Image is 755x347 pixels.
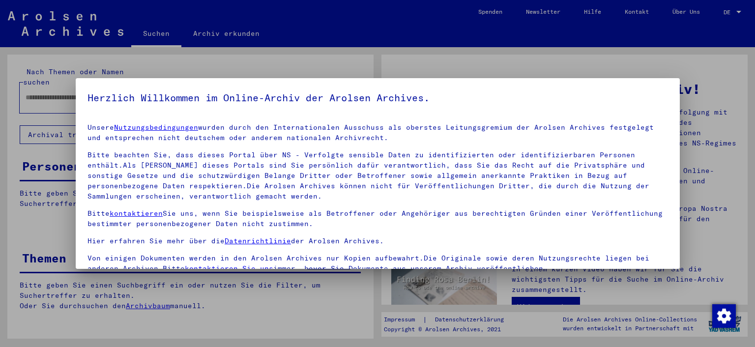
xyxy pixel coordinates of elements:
p: Hier erfahren Sie mehr über die der Arolsen Archives. [87,236,668,246]
h5: Herzlich Willkommen im Online-Archiv der Arolsen Archives. [87,90,668,106]
p: Bitte Sie uns, wenn Sie beispielsweise als Betroffener oder Angehöriger aus berechtigten Gründen ... [87,208,668,229]
a: kontaktieren Sie uns [185,264,273,273]
a: Nutzungsbedingungen [114,123,198,132]
p: Bitte beachten Sie, dass dieses Portal über NS - Verfolgte sensible Daten zu identifizierten oder... [87,150,668,202]
p: Von einigen Dokumenten werden in den Arolsen Archives nur Kopien aufbewahrt.Die Originale sowie d... [87,253,668,274]
img: Zustimmung ändern [712,304,736,328]
a: kontaktieren [110,209,163,218]
a: Datenrichtlinie [225,236,291,245]
p: Unsere wurden durch den Internationalen Ausschuss als oberstes Leitungsgremium der Arolsen Archiv... [87,122,668,143]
